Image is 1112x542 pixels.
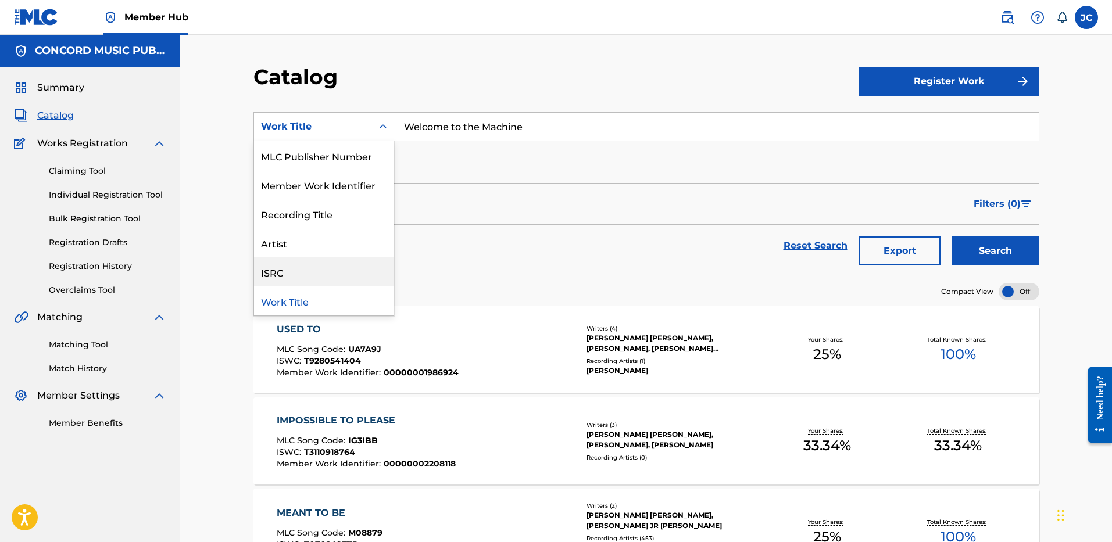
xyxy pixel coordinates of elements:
div: Notifications [1056,12,1068,23]
a: USED TOMLC Song Code:UA7A9JISWC:T9280541404Member Work Identifier:00000001986924Writers (4)[PERSO... [253,306,1039,393]
a: Reset Search [778,233,853,259]
a: CatalogCatalog [14,109,74,123]
img: Works Registration [14,137,29,150]
span: 33.34 % [934,435,982,456]
span: Member Hub [124,10,188,24]
div: Drag [1057,498,1064,533]
div: [PERSON_NAME] [PERSON_NAME], [PERSON_NAME], [PERSON_NAME] [PERSON_NAME] [587,333,762,354]
h5: CONCORD MUSIC PUBLISHING LLC [35,44,166,58]
a: Bulk Registration Tool [49,213,166,225]
div: [PERSON_NAME] [PERSON_NAME], [PERSON_NAME], [PERSON_NAME] [587,429,762,450]
p: Your Shares: [808,518,846,526]
span: Matching [37,310,83,324]
img: search [1000,10,1014,24]
a: Matching Tool [49,339,166,351]
div: Writers ( 2 ) [587,501,762,510]
span: Catalog [37,109,74,123]
span: Member Work Identifier : [277,367,384,378]
iframe: Chat Widget [1054,486,1112,542]
img: f7272a7cc735f4ea7f67.svg [1016,74,1030,88]
form: Search Form [253,112,1039,277]
button: Register Work [859,67,1039,96]
a: SummarySummary [14,81,84,95]
img: expand [152,310,166,324]
span: ISWC : [277,447,304,457]
div: Writers ( 3 ) [587,421,762,429]
a: Match History [49,362,166,375]
div: [PERSON_NAME] [PERSON_NAME], [PERSON_NAME] JR [PERSON_NAME] [587,510,762,531]
div: [PERSON_NAME] [587,365,762,376]
div: USED TO [277,322,459,336]
p: Total Known Shares: [927,335,989,344]
span: 100 % [941,344,976,365]
a: Overclaims Tool [49,284,166,296]
span: T3110918764 [304,447,355,457]
h2: Catalog [253,64,344,90]
img: Summary [14,81,28,95]
a: Member Benefits [49,417,166,429]
img: Matching [14,310,28,324]
span: 00000002208118 [384,458,456,469]
a: IMPOSSIBLE TO PLEASEMLC Song Code:IG3IBBISWC:T3110918764Member Work Identifier:00000002208118Writ... [253,397,1039,484]
span: Filters ( 0 ) [974,197,1021,211]
span: M08879 [348,527,382,538]
p: Your Shares: [808,335,846,344]
img: expand [152,389,166,403]
a: Registration History [49,260,166,272]
span: 25 % [813,344,841,365]
button: Export [859,236,941,265]
button: Search [952,236,1039,265]
img: MLC Logo [14,9,59,26]
span: MLC Song Code : [277,344,348,354]
div: MLC Publisher Number [254,141,394,170]
img: Accounts [14,44,28,58]
span: Member Settings [37,389,120,403]
div: Recording Artists ( 0 ) [587,453,762,462]
p: Total Known Shares: [927,518,989,526]
span: T9280541404 [304,356,361,366]
a: Public Search [996,6,1019,29]
div: ISRC [254,257,394,286]
p: Your Shares: [808,426,846,435]
iframe: Resource Center [1079,358,1112,452]
p: Total Known Shares: [927,426,989,435]
div: Work Title [261,120,366,134]
span: 33.34 % [803,435,851,456]
a: Individual Registration Tool [49,189,166,201]
a: Registration Drafts [49,236,166,249]
img: help [1031,10,1045,24]
img: filter [1021,200,1031,207]
div: Member Work Identifier [254,170,394,199]
button: Filters (0) [967,189,1039,218]
div: Artist [254,228,394,257]
div: Recording Title [254,199,394,228]
img: Catalog [14,109,28,123]
img: expand [152,137,166,150]
div: User Menu [1075,6,1098,29]
span: MLC Song Code : [277,527,348,538]
span: IG3IBB [348,435,378,446]
img: Member Settings [14,389,28,403]
span: Compact View [941,286,993,297]
span: Summary [37,81,84,95]
span: Member Work Identifier : [277,458,384,469]
span: 00000001986924 [384,367,459,378]
span: MLC Song Code : [277,435,348,446]
img: Top Rightsholder [103,10,117,24]
div: Work Title [254,286,394,315]
div: Help [1026,6,1049,29]
span: UA7A9J [348,344,381,354]
div: MEANT TO BE [277,506,382,520]
div: Writers ( 4 ) [587,324,762,333]
div: Recording Artists ( 1 ) [587,357,762,365]
div: IMPOSSIBLE TO PLEASE [277,414,456,428]
span: ISWC : [277,356,304,366]
a: Claiming Tool [49,165,166,177]
span: Works Registration [37,137,128,150]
